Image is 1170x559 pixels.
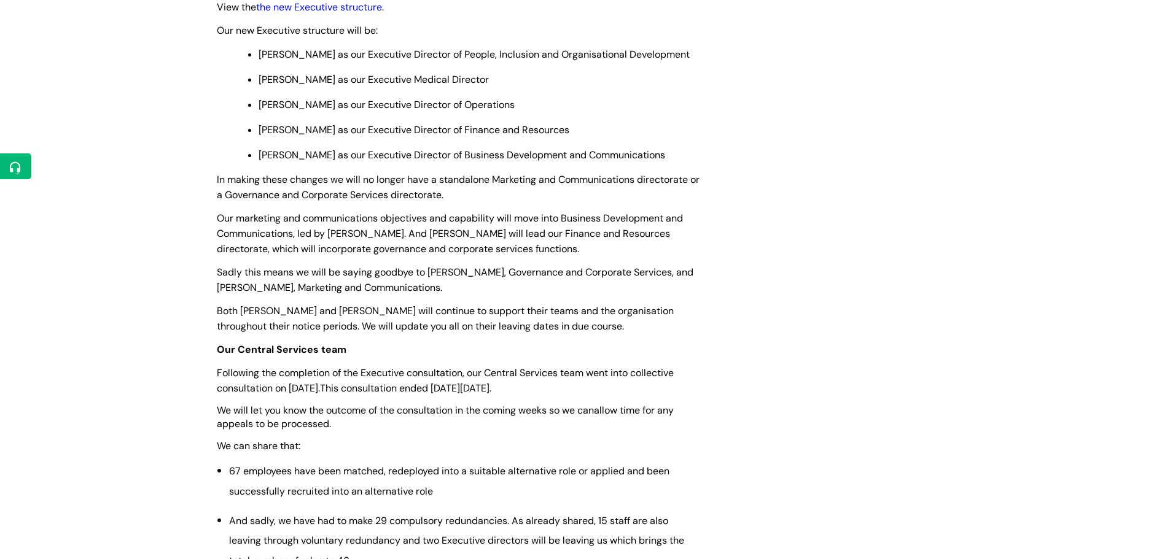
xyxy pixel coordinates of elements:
[259,48,690,61] span: [PERSON_NAME] as our Executive Director of People, Inclusion and Organisational Development
[217,343,346,356] strong: Our Central Services team
[259,73,489,86] span: [PERSON_NAME] as our Executive Medical Director
[217,212,683,255] span: Our marketing and communications objectives and capability will move into Business Development an...
[229,465,669,497] span: 67 employees have been matched, redeployed into a suitable alternative role or applied and been s...
[256,1,382,13] a: the new Executive structure
[217,24,378,37] span: Our new Executive structure will be:
[259,148,665,161] span: [PERSON_NAME] as our Executive Director of Business Development and Communications
[217,266,693,294] span: Sadly this means we will be saying goodbye to [PERSON_NAME], Governance and Corporate Services, a...
[217,366,674,395] span: Following the completion of the Executive consultation, our Central Services team went into colle...
[320,382,491,395] span: This consultation ended [DATE][DATE].
[217,404,674,430] span: allow time for any appeals to be processed.
[217,1,384,13] span: View the .
[259,123,569,136] span: [PERSON_NAME] as our Executive Director of Finance and Resources
[217,173,700,201] span: In making these changes we will no longer have a standalone Marketing and Communications director...
[217,439,300,452] span: We can share that:
[259,98,515,111] span: [PERSON_NAME] as our Executive Director of Operations
[217,304,674,333] span: Both [PERSON_NAME] and [PERSON_NAME] will continue to support their teams and the organisation th...
[217,404,594,417] span: We will let you know the outcome of the consultation in the coming weeks so we can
